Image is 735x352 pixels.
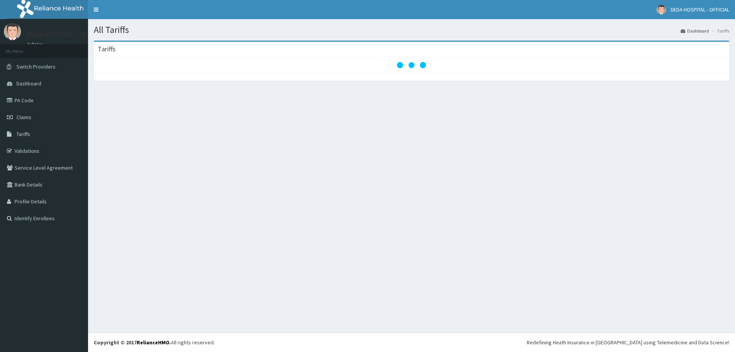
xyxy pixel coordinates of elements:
[16,80,41,87] span: Dashboard
[4,23,21,40] img: User Image
[16,131,30,138] span: Tariffs
[27,42,45,47] a: Online
[98,46,116,52] h3: Tariffs
[396,50,427,80] svg: audio-loading
[137,339,170,346] a: RelianceHMO
[88,332,735,352] footer: All rights reserved.
[16,63,56,70] span: Switch Providers
[527,339,729,346] div: Redefining Heath Insurance in [GEOGRAPHIC_DATA] using Telemedicine and Data Science!
[671,6,729,13] span: DEDA HOSPITAL - OFFICIAL
[657,5,666,15] img: User Image
[27,31,106,38] p: DEDA HOSPITAL - OFFICIAL
[710,28,729,34] li: Tariffs
[16,114,31,121] span: Claims
[94,25,729,35] h1: All Tariffs
[681,28,709,34] a: Dashboard
[94,339,171,346] strong: Copyright © 2017 .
